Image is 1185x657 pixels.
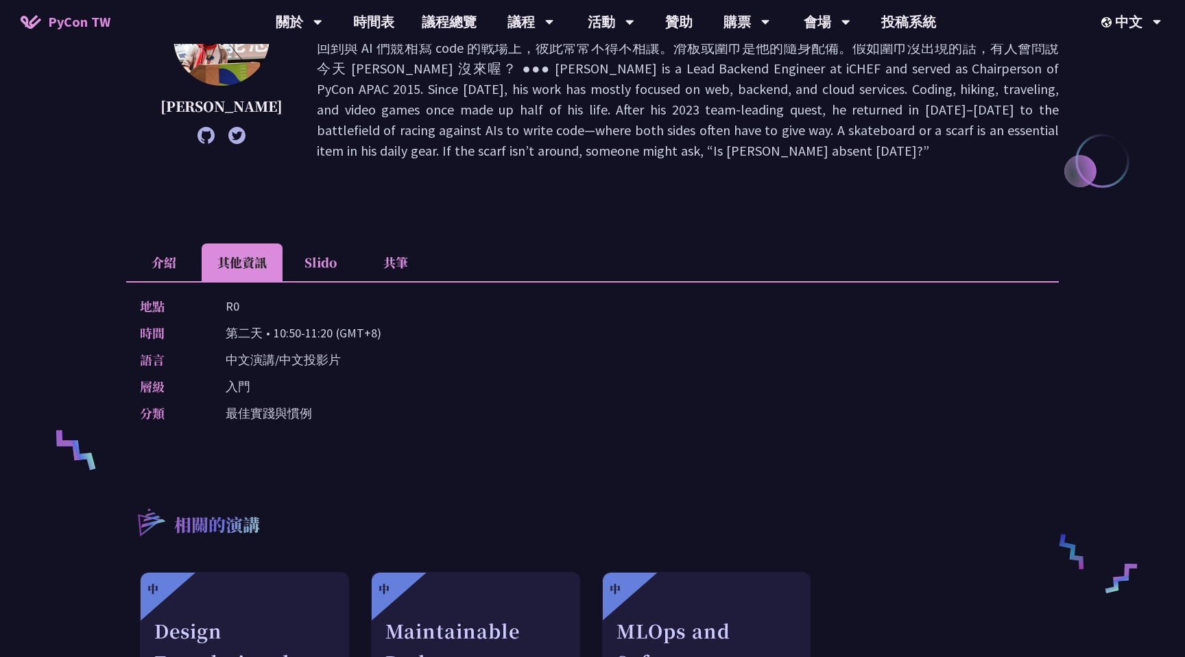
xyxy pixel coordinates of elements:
li: 介紹 [126,243,202,281]
div: 中 [379,581,390,597]
li: Slido [283,243,358,281]
img: Home icon of PyCon TW 2025 [21,15,41,29]
p: 中文演講/中文投影片 [226,350,341,370]
p: 相關的演講 [174,512,260,540]
div: 中 [147,581,158,597]
p: [PERSON_NAME] [160,96,283,117]
img: Locale Icon [1101,17,1115,27]
p: 最佳實踐與慣例 [226,403,312,423]
p: 時間 [140,323,198,343]
img: r3.8d01567.svg [117,488,184,555]
p: 層級 [140,377,198,396]
p: 分類 [140,403,198,423]
p: R0 [226,296,239,316]
p: 地點 [140,296,198,316]
p: 語言 [140,350,198,370]
a: PyCon TW [7,5,124,39]
p: 入門 [226,377,250,396]
div: 中 [610,581,621,597]
li: 其他資訊 [202,243,283,281]
p: 第二天 • 10:50-11:20 (GMT+8) [226,323,381,343]
span: PyCon TW [48,12,110,32]
li: 共筆 [358,243,433,281]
